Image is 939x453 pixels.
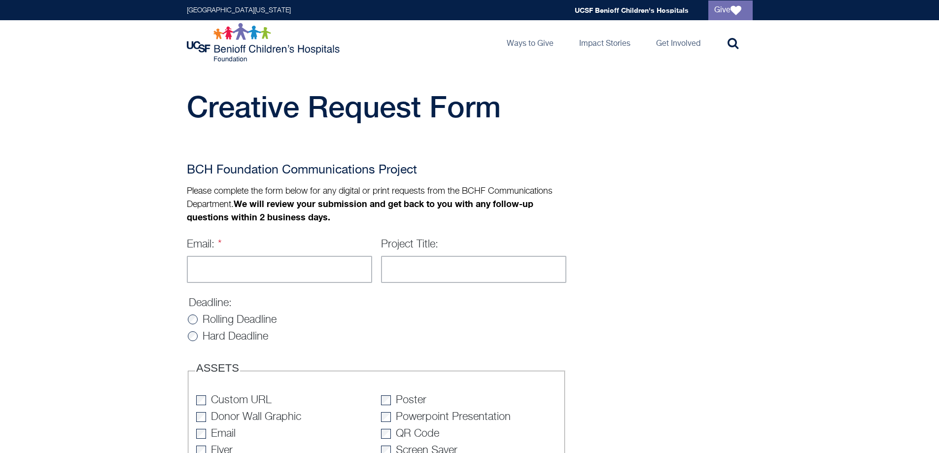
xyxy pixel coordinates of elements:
[203,314,277,325] label: Rolling Deadline
[381,239,438,250] label: Project Title:
[575,6,689,14] a: UCSF Benioff Children's Hospitals
[396,412,511,422] label: Powerpoint Presentation
[187,185,566,224] p: Please complete the form below for any digital or print requests from the BCHF Communications Dep...
[187,161,566,180] h2: BCH Foundation Communications Project
[211,428,236,439] label: Email
[187,239,222,250] label: Email:
[211,412,301,422] label: Donor Wall Graphic
[211,395,272,406] label: Custom URL
[571,20,638,65] a: Impact Stories
[396,395,426,406] label: Poster
[648,20,708,65] a: Get Involved
[187,23,342,62] img: Logo for UCSF Benioff Children's Hospitals Foundation
[396,428,439,439] label: QR Code
[196,363,239,374] label: ASSETS
[187,7,291,14] a: [GEOGRAPHIC_DATA][US_STATE]
[187,198,533,222] strong: We will review your submission and get back to you with any follow-up questions within 2 business...
[189,298,232,309] label: Deadline:
[499,20,561,65] a: Ways to Give
[203,331,268,342] label: Hard Deadline
[708,0,753,20] a: Give
[187,89,501,124] span: Creative Request Form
